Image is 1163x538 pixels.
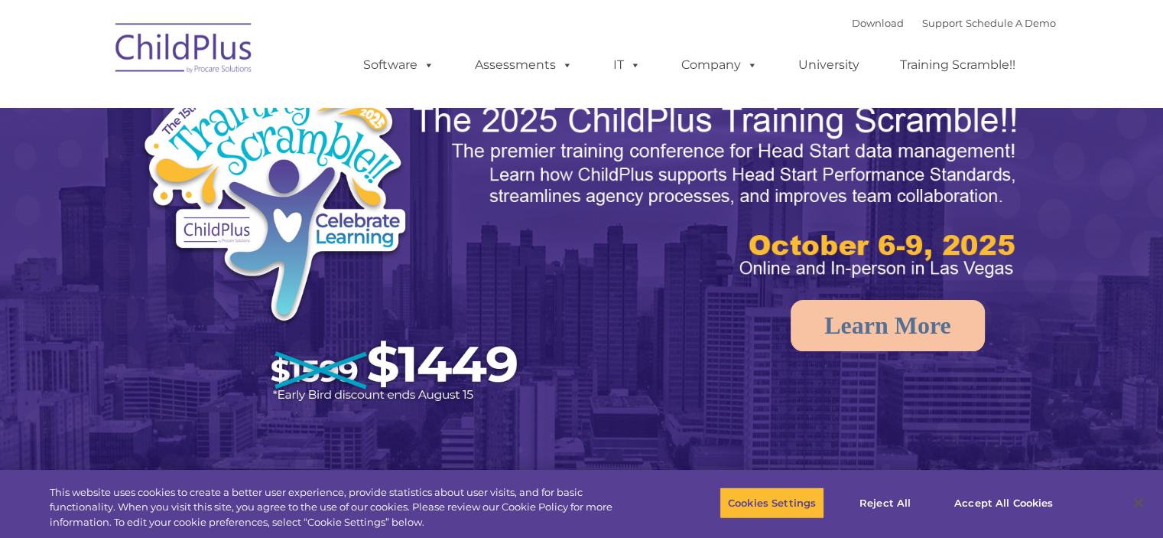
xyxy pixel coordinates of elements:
[6,61,1157,75] div: Options
[666,50,773,80] a: Company
[720,487,824,519] button: Cookies Settings
[946,487,1061,519] button: Accept All Cookies
[837,487,933,519] button: Reject All
[6,103,1157,116] div: Move To ...
[598,50,656,80] a: IT
[213,164,278,175] span: Phone number
[6,75,1157,89] div: Sign out
[6,47,1157,61] div: Delete
[108,12,261,89] img: ChildPlus by Procare Solutions
[783,50,875,80] a: University
[885,50,1031,80] a: Training Scramble!!
[213,101,259,112] span: Last name
[6,89,1157,103] div: Rename
[922,17,963,29] a: Support
[6,20,1157,34] div: Sort New > Old
[348,50,450,80] a: Software
[966,17,1056,29] a: Schedule A Demo
[1122,486,1155,520] button: Close
[460,50,588,80] a: Assessments
[852,17,904,29] a: Download
[791,300,985,351] a: Learn More
[6,6,1157,20] div: Sort A > Z
[852,17,1056,29] font: |
[6,34,1157,47] div: Move To ...
[50,485,640,530] div: This website uses cookies to create a better user experience, provide statistics about user visit...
